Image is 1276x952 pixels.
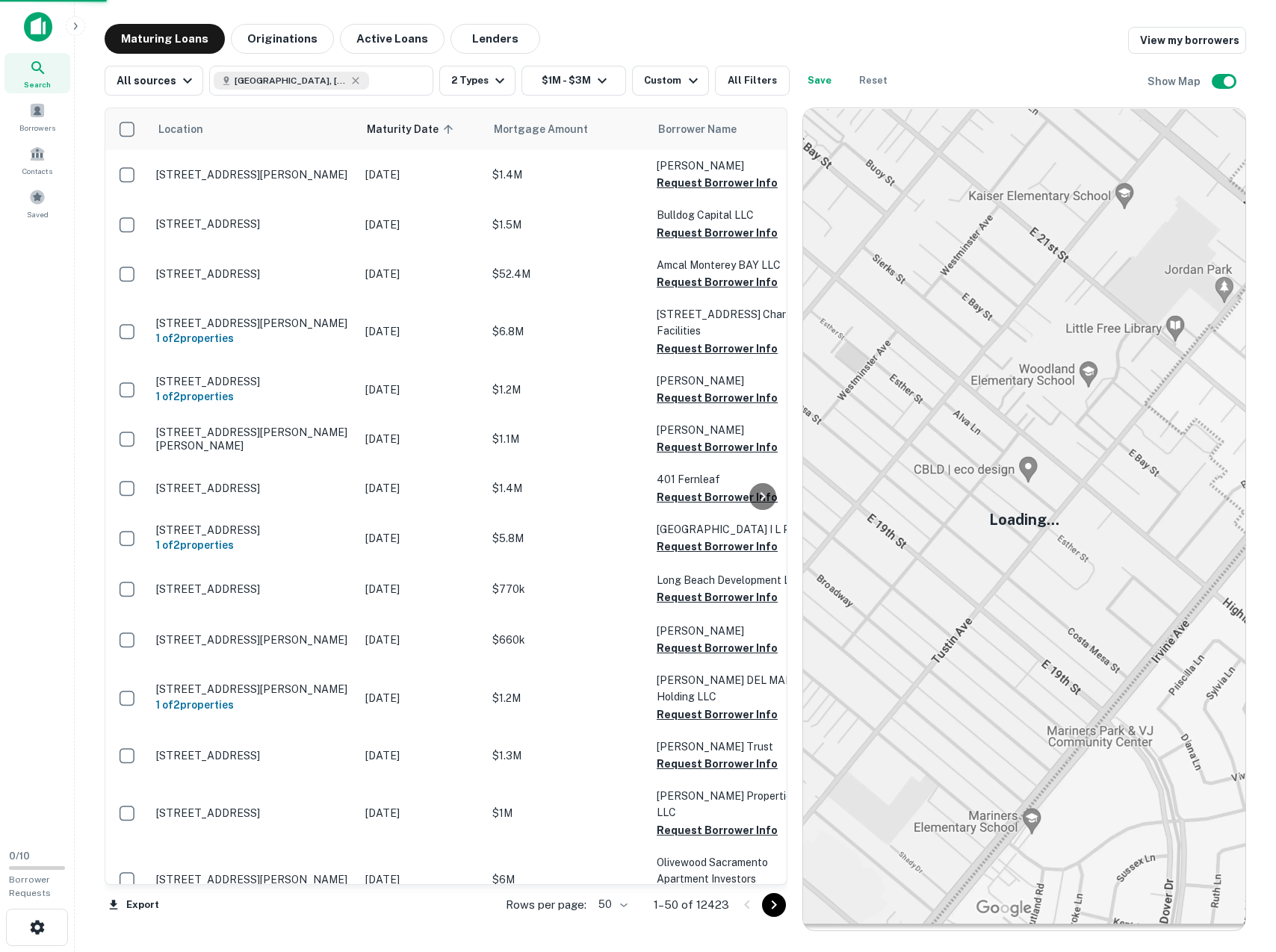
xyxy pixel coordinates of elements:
button: Active Loans [340,24,445,54]
button: 2 Types [439,66,515,96]
button: Request Borrower Info [657,273,778,291]
button: Request Borrower Info [657,706,778,724]
p: [GEOGRAPHIC_DATA] I L P [657,521,806,538]
button: Request Borrower Info [657,588,778,606]
p: [STREET_ADDRESS] [156,217,350,231]
p: [PERSON_NAME] Properties LLC [657,788,806,821]
div: Custom [644,72,702,90]
p: $1M [492,805,642,821]
span: Search [24,78,51,90]
img: capitalize-icon.png [24,12,52,42]
span: Contacts [22,165,52,177]
p: 401 Fernleaf [657,471,806,488]
img: map-placeholder.webp [803,108,1245,930]
p: [PERSON_NAME] DEL MAR Holding LLC [657,672,806,705]
button: All Filters [715,66,790,96]
p: [STREET_ADDRESS] [156,523,350,537]
h6: Show Map [1148,73,1203,90]
h6: 1 of 2 properties [156,330,350,346]
p: Bulldog Capital LLC [657,207,806,223]
span: Location [158,120,203,138]
button: $1M - $3M [521,66,626,96]
a: Contacts [4,140,70,180]
button: Request Borrower Info [657,174,778,192]
button: Originations [231,24,334,54]
p: $6.8M [492,323,642,340]
div: 50 [592,894,630,915]
button: Request Borrower Info [657,340,778,358]
button: Custom [632,66,708,96]
p: [STREET_ADDRESS][PERSON_NAME] [156,682,350,696]
p: [DATE] [365,167,477,183]
p: $1.2M [492,690,642,706]
button: Request Borrower Info [657,224,778,242]
p: Olivewood Sacramento Apartment Investors [657,854,806,887]
p: [STREET_ADDRESS][PERSON_NAME] [156,168,350,181]
button: Request Borrower Info [657,389,778,407]
p: [DATE] [365,431,477,447]
p: [DATE] [365,217,477,233]
th: Location [149,108,358,150]
p: [DATE] [365,266,477,282]
p: [DATE] [365,805,477,821]
a: Search [4,53,70,93]
th: Mortgage Amount [485,108,649,150]
span: Mortgage Amount [494,120,607,138]
p: [STREET_ADDRESS][PERSON_NAME][PERSON_NAME] [156,426,350,452]
p: [DATE] [365,632,477,648]
span: 0 / 10 [9,850,30,862]
button: Maturing Loans [105,24,225,54]
p: $5.8M [492,530,642,547]
p: [STREET_ADDRESS] [156,267,350,281]
button: Lenders [450,24,540,54]
a: Saved [4,183,70,223]
span: Borrowers [19,122,55,134]
button: Request Borrower Info [657,488,778,506]
p: $660k [492,632,642,648]
button: Request Borrower Info [657,821,778,839]
p: [STREET_ADDRESS] [156,482,350,495]
p: Amcal Monterey BAY LLC [657,257,806,273]
p: $1.4M [492,167,642,183]
p: [STREET_ADDRESS] [156,806,350,820]
p: [PERSON_NAME] [657,158,806,174]
button: Request Borrower Info [657,755,778,773]
p: $1.3M [492,747,642,764]
p: $6M [492,871,642,888]
a: Borrowers [4,96,70,137]
span: Borrower Requests [9,874,51,898]
a: View my borrowers [1128,27,1246,54]
p: Long Beach Development LLC [657,572,806,588]
button: Request Borrower Info [657,538,778,556]
p: [STREET_ADDRESS] Charter Facilities [657,306,806,339]
p: [PERSON_NAME] Trust [657,738,806,755]
button: Go to next page [762,893,786,917]
p: [DATE] [365,530,477,547]
button: Reset [849,66,897,96]
p: $1.1M [492,431,642,447]
span: Saved [27,208,49,220]
button: Save your search to get updates of matches that match your search criteria. [796,66,843,96]
h6: 1 of 2 properties [156,537,350,553]
button: Request Borrower Info [657,639,778,657]
p: $1.5M [492,217,642,233]
p: [DATE] [365,581,477,597]
span: Borrower Name [658,120,737,138]
p: [STREET_ADDRESS] [156,375,350,388]
p: [PERSON_NAME] [657,422,806,438]
p: [STREET_ADDRESS] [156,582,350,596]
span: Maturity Date [367,120,458,138]
p: [STREET_ADDRESS][PERSON_NAME] [156,317,350,330]
button: Request Borrower Info [657,438,778,456]
p: [STREET_ADDRESS] [156,749,350,762]
p: $770k [492,581,642,597]
th: Maturity Date [358,108,485,150]
div: All sources [117,72,196,90]
span: [GEOGRAPHIC_DATA], [GEOGRAPHIC_DATA], [GEOGRAPHIC_DATA] [235,74,347,87]
p: $1.4M [492,480,642,497]
p: [PERSON_NAME] [657,623,806,639]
